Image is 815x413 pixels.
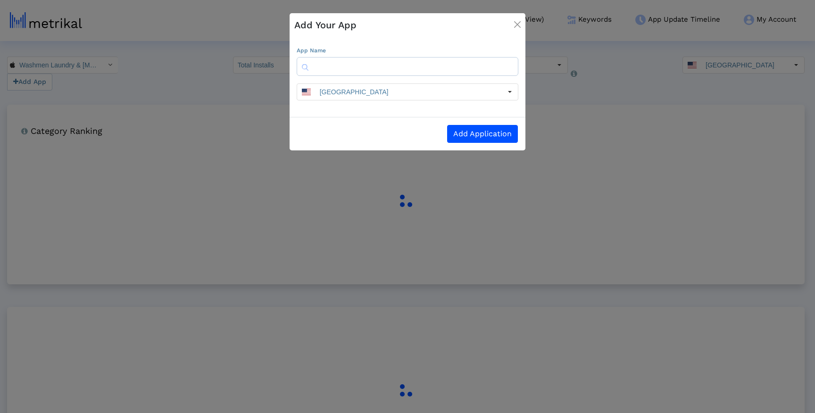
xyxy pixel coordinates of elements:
div: Select [502,84,518,100]
button: Close [507,10,528,37]
button: Add Application [447,125,518,143]
img: modal-close.png [514,21,521,28]
h5: Add Your App [294,18,357,32]
label: App Name [297,46,326,55]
